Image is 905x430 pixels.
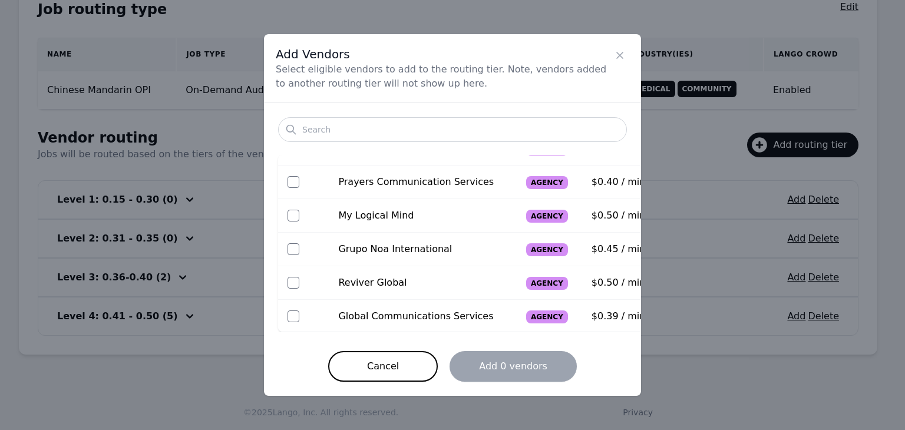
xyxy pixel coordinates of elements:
button: Close [610,46,629,65]
span: Agency [526,210,568,223]
span: My Logical Mind [338,210,414,221]
td: $0.45 / min [582,233,655,266]
span: Agency [526,310,568,323]
td: $0.50 / min [582,266,655,300]
span: Add Vendors [276,46,610,62]
button: Add 0 vendors [450,351,577,382]
td: $0.39 / min [582,300,655,333]
span: Grupo Noa International [338,243,452,254]
span: Global Communications Services [338,310,493,322]
button: Cancel [328,351,438,382]
span: Select eligible vendors to add to the routing tier. Note, vendors added to another routing tier w... [276,62,610,91]
span: Agency [526,243,568,256]
span: Agency [526,176,568,189]
input: Search [278,117,627,142]
td: $0.40 / min [582,166,655,199]
span: Prayers Communication Services [338,176,494,187]
span: Reviver Global [338,277,407,288]
td: $0.50 / min [582,199,655,233]
span: Agency [526,277,568,290]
